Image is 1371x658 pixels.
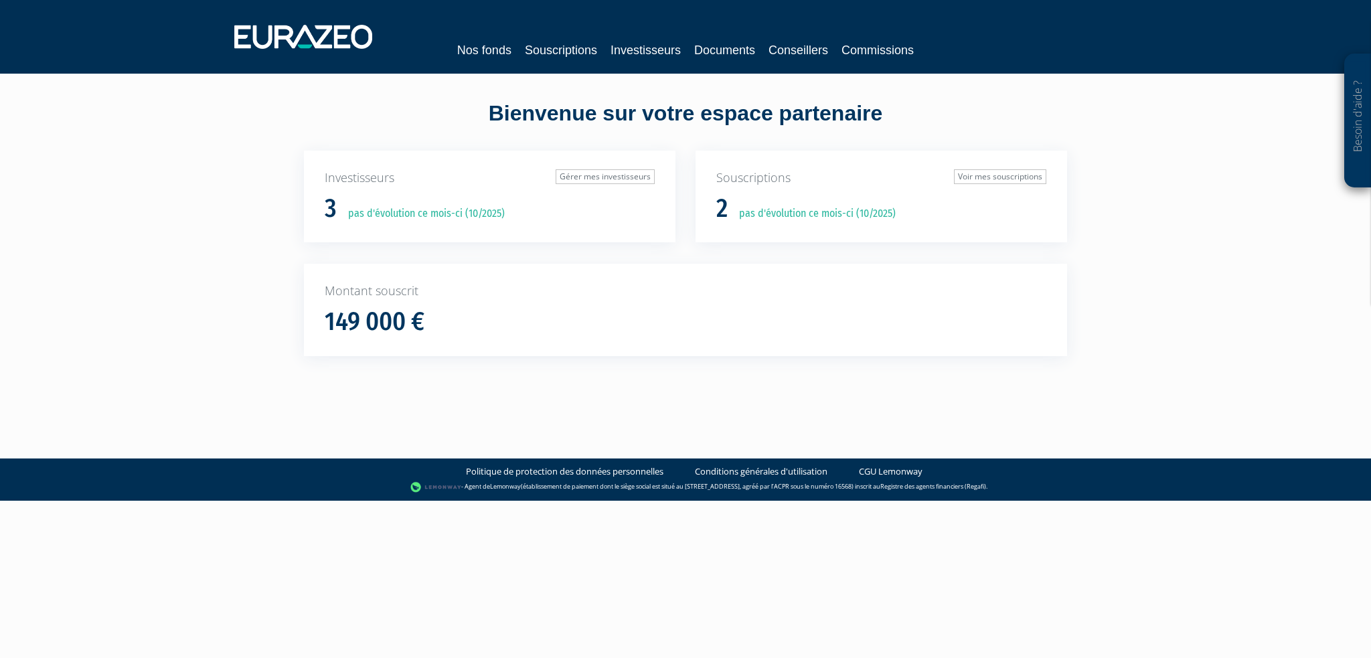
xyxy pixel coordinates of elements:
[1350,61,1366,181] p: Besoin d'aide ?
[234,25,372,49] img: 1732889491-logotype_eurazeo_blanc_rvb.png
[556,169,655,184] a: Gérer mes investisseurs
[13,481,1358,494] div: - Agent de (établissement de paiement dont le siège social est situé au [STREET_ADDRESS], agréé p...
[954,169,1046,184] a: Voir mes souscriptions
[695,465,827,478] a: Conditions générales d'utilisation
[880,482,986,491] a: Registre des agents financiers (Regafi)
[490,482,521,491] a: Lemonway
[325,308,424,336] h1: 149 000 €
[716,169,1046,187] p: Souscriptions
[325,169,655,187] p: Investisseurs
[294,98,1077,151] div: Bienvenue sur votre espace partenaire
[716,195,728,223] h1: 2
[325,282,1046,300] p: Montant souscrit
[339,206,505,222] p: pas d'évolution ce mois-ci (10/2025)
[611,41,681,60] a: Investisseurs
[410,481,462,494] img: logo-lemonway.png
[457,41,511,60] a: Nos fonds
[694,41,755,60] a: Documents
[325,195,337,223] h1: 3
[841,41,914,60] a: Commissions
[730,206,896,222] p: pas d'évolution ce mois-ci (10/2025)
[525,41,597,60] a: Souscriptions
[769,41,828,60] a: Conseillers
[466,465,663,478] a: Politique de protection des données personnelles
[859,465,922,478] a: CGU Lemonway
